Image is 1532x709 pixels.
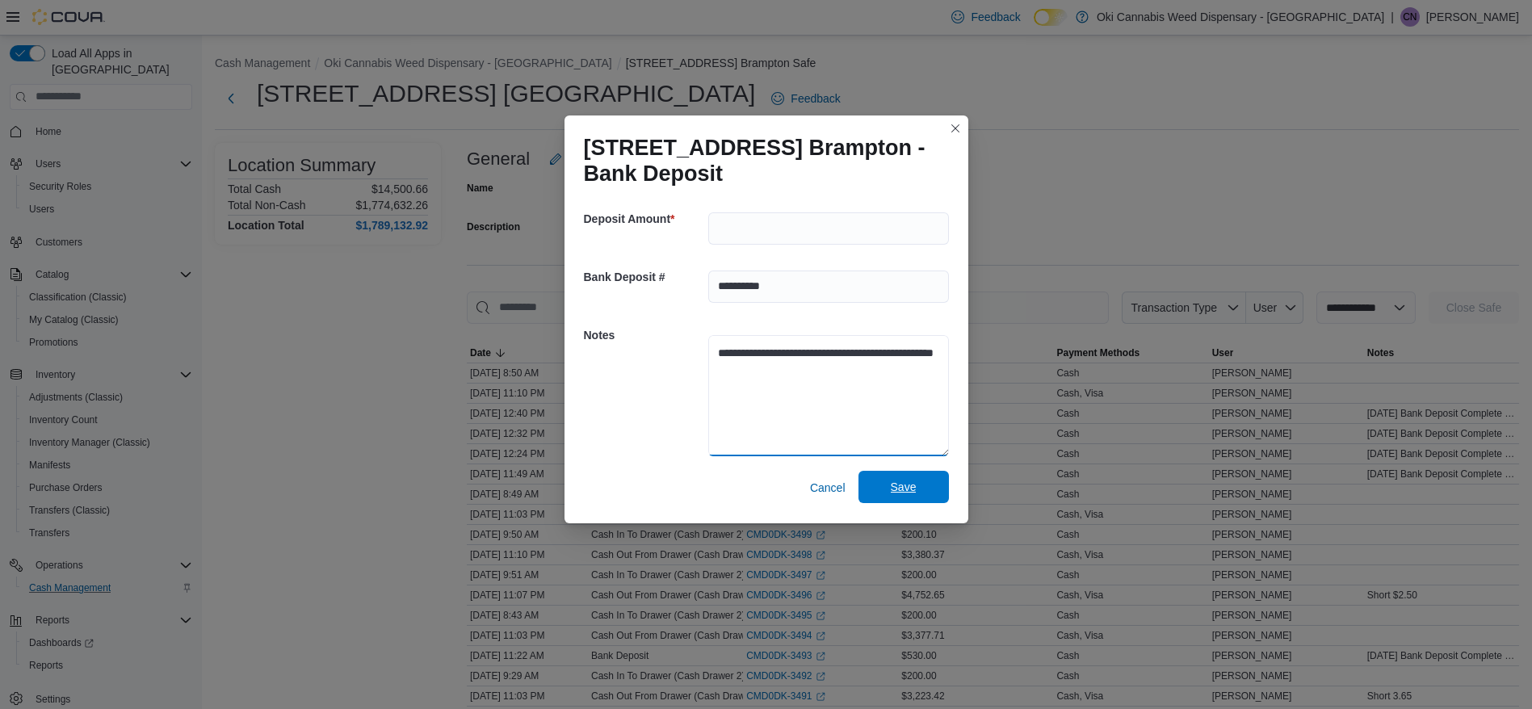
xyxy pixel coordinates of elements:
h5: Notes [584,319,705,351]
button: Cancel [804,472,852,504]
h5: Bank Deposit # [584,261,705,293]
span: Save [891,479,917,495]
button: Closes this modal window [946,119,965,138]
button: Save [858,471,949,503]
h5: Deposit Amount [584,203,705,235]
span: Cancel [810,480,846,496]
h1: [STREET_ADDRESS] Brampton - Bank Deposit [584,135,936,187]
